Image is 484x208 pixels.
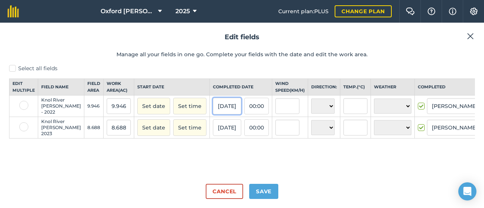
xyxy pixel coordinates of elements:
th: Completed date [210,79,272,96]
img: A question mark icon [427,8,436,15]
button: [DATE] [213,119,241,136]
button: Set time [173,119,206,136]
th: Temp. ( ° C ) [340,79,371,96]
button: 00:00 [244,119,269,136]
button: Set time [173,98,206,114]
img: A cog icon [469,8,478,15]
th: Edit multiple [9,79,38,96]
button: [DATE] [213,98,241,114]
img: Two speech bubbles overlapping with the left bubble in the forefront [406,8,415,15]
td: 8.688 [84,117,104,139]
a: Change plan [335,5,392,17]
button: 00:00 [244,98,269,114]
button: Set date [137,98,170,114]
th: Weather [371,79,415,96]
label: Select all fields [9,65,475,72]
p: Manage all your fields in one go. Complete your fields with the date and edit the work area. [9,50,475,59]
td: Knol River [PERSON_NAME] - 2022 [38,96,84,117]
th: Wind speed ( km/h ) [272,79,308,96]
img: svg+xml;base64,PHN2ZyB4bWxucz0iaHR0cDovL3d3dy53My5vcmcvMjAwMC9zdmciIHdpZHRoPSIxNyIgaGVpZ2h0PSIxNy... [449,7,456,16]
th: Work area ( Ac ) [104,79,134,96]
span: Current plan : PLUS [278,7,329,15]
button: Cancel [206,184,243,199]
th: Field Area [84,79,104,96]
button: Set date [137,119,170,136]
th: Direction: [308,79,340,96]
th: Start date [134,79,210,96]
td: Knol River [PERSON_NAME] 2023 [38,117,84,139]
span: 2025 [175,7,190,16]
img: fieldmargin Logo [8,5,19,17]
button: Save [249,184,278,199]
span: Oxford [PERSON_NAME] Farm [101,7,155,16]
div: Open Intercom Messenger [458,182,476,200]
td: 9.946 [84,96,104,117]
th: Field name [38,79,84,96]
h2: Edit fields [9,32,475,43]
img: svg+xml;base64,PHN2ZyB4bWxucz0iaHR0cDovL3d3dy53My5vcmcvMjAwMC9zdmciIHdpZHRoPSIyMiIgaGVpZ2h0PSIzMC... [467,32,474,41]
